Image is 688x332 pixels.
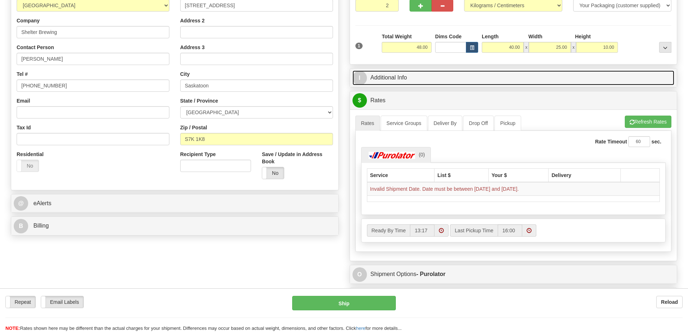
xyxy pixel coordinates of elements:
[5,325,20,331] span: NOTE:
[419,152,425,158] span: (0)
[463,116,494,131] a: Drop Off
[352,267,675,282] a: OShipment Options- Purolator
[494,116,521,131] a: Pickup
[652,138,661,145] label: sec.
[367,224,410,237] label: Ready By Time
[367,168,434,182] th: Service
[450,224,498,237] label: Last Pickup Time
[180,124,207,131] label: Zip / Postal
[416,271,446,277] strong: - Purolator
[33,200,51,206] span: eAlerts
[17,160,39,172] label: No
[659,42,671,53] div: ...
[355,116,380,131] a: Rates
[528,33,542,40] label: Width
[33,223,49,229] span: Billing
[434,168,489,182] th: List $
[14,196,336,211] a: @ eAlerts
[488,168,548,182] th: Your $
[180,17,205,24] label: Address 2
[625,116,671,128] button: Refresh Rates
[180,151,216,158] label: Recipient Type
[482,33,499,40] label: Length
[352,71,367,85] span: I
[180,70,190,78] label: City
[661,299,678,305] b: Reload
[524,42,529,53] span: x
[435,33,462,40] label: Dims Code
[549,168,621,182] th: Delivery
[352,93,367,108] span: $
[381,116,427,131] a: Service Groups
[428,116,463,131] a: Deliver By
[656,296,683,308] button: Reload
[355,43,363,49] span: 1
[17,44,54,51] label: Contact Person
[571,42,576,53] span: x
[352,267,367,282] span: O
[180,44,205,51] label: Address 3
[352,93,675,108] a: $Rates
[367,152,417,159] img: Purolator
[41,296,83,308] label: Email Labels
[17,70,28,78] label: Tel #
[14,219,28,233] span: B
[14,196,28,211] span: @
[352,70,675,85] a: IAdditional Info
[180,97,218,104] label: State / Province
[595,138,627,145] label: Rate Timeout
[382,33,412,40] label: Total Weight
[17,124,31,131] label: Tax Id
[262,167,284,179] label: No
[6,296,35,308] label: Repeat
[575,33,591,40] label: Height
[292,296,396,310] button: Ship
[262,151,333,165] label: Save / Update in Address Book
[356,325,365,331] a: here
[367,182,660,196] td: Invalid Shipment Date. Date must be between [DATE] and [DATE].
[14,219,336,233] a: B Billing
[17,97,30,104] label: Email
[17,151,44,158] label: Residential
[17,17,40,24] label: Company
